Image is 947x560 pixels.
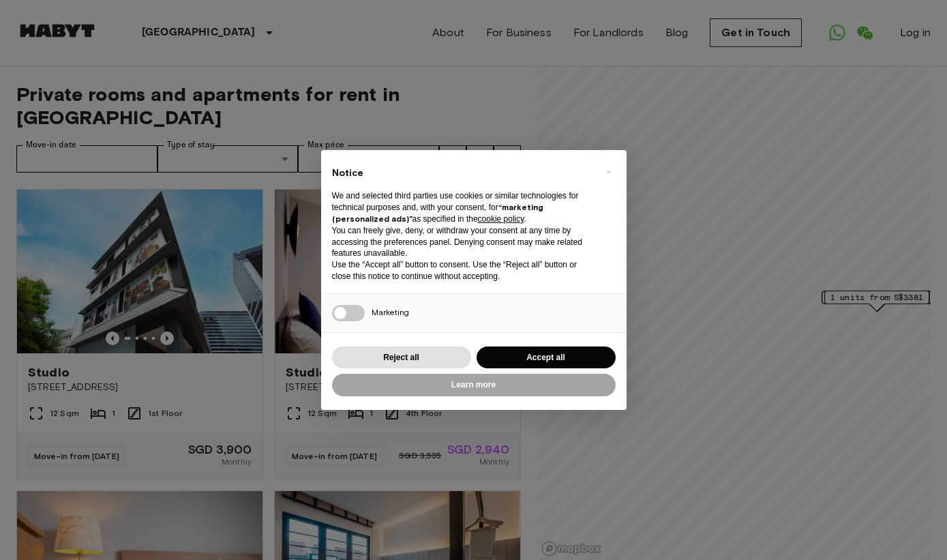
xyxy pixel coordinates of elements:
[332,202,543,224] strong: “marketing (personalized ads)”
[372,307,409,317] span: Marketing
[478,214,524,224] a: cookie policy
[606,164,611,180] span: ×
[598,161,620,183] button: Close this notice
[332,347,471,369] button: Reject all
[477,347,616,369] button: Accept all
[332,259,594,282] p: Use the “Accept all” button to consent. Use the “Reject all” button or close this notice to conti...
[332,225,594,259] p: You can freely give, deny, or withdraw your consent at any time by accessing the preferences pane...
[332,190,594,224] p: We and selected third parties use cookies or similar technologies for technical purposes and, wit...
[332,166,594,180] h2: Notice
[332,374,616,396] button: Learn more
